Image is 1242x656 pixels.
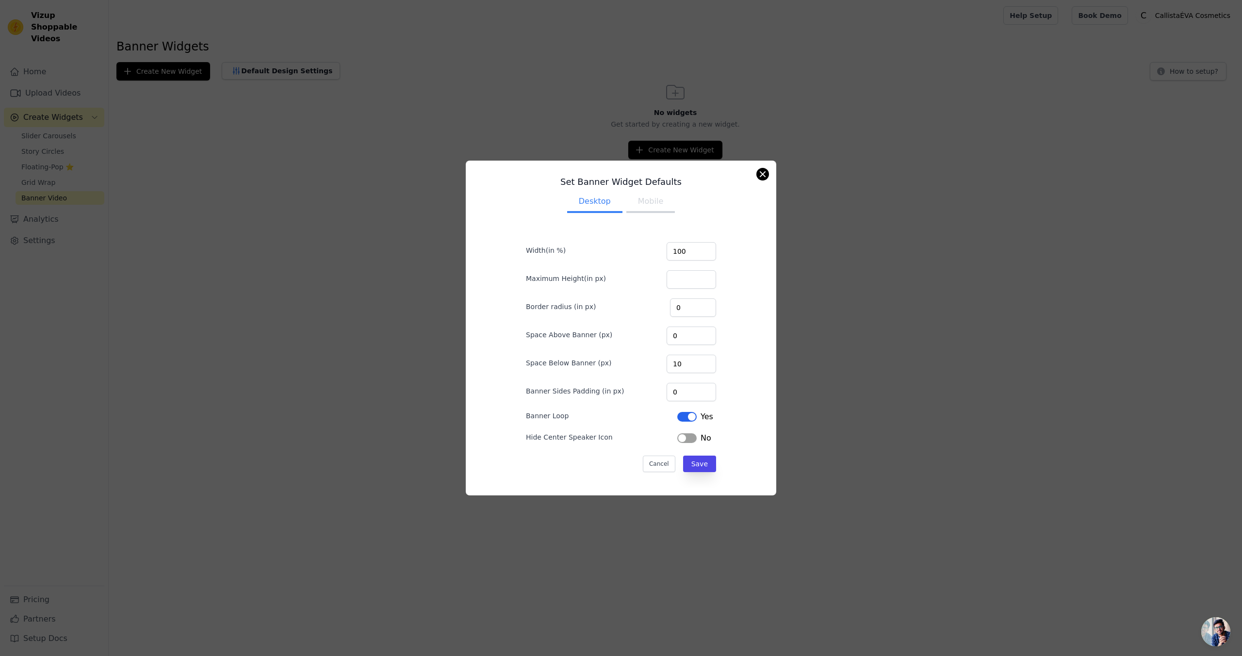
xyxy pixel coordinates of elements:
span: Yes [701,411,713,423]
button: Desktop [567,192,622,213]
label: Banner Sides Padding (in px) [526,386,624,396]
label: Space Above Banner (px) [526,330,612,340]
button: Save [683,456,716,472]
label: Hide Center Speaker Icon [526,432,613,442]
label: Space Below Banner (px) [526,358,612,368]
button: Mobile [626,192,675,213]
label: Border radius (in px) [526,302,596,312]
button: Cancel [643,456,675,472]
label: Banner Loop [526,411,569,421]
button: Close modal [757,168,768,180]
label: Maximum Height(in px) [526,274,606,283]
h3: Set Banner Widget Defaults [510,176,732,188]
a: Open chat [1201,617,1230,646]
label: Width(in %) [526,246,566,255]
span: No [701,432,711,444]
